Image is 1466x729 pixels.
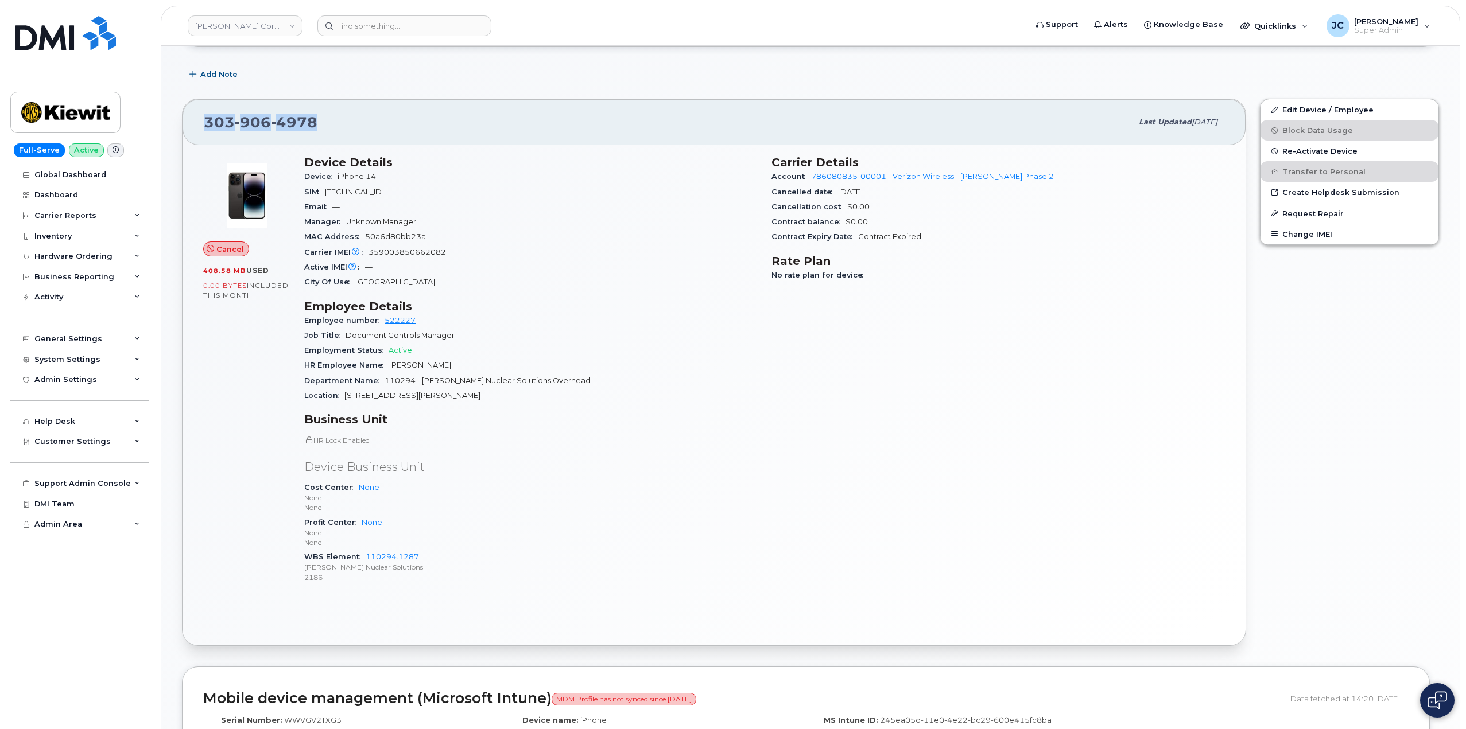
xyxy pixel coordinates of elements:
[385,316,416,325] a: 522227
[332,202,340,211] span: —
[369,248,446,256] span: 359003850662082
[1154,19,1223,30] span: Knowledge Base
[1261,203,1438,224] button: Request Repair
[304,248,369,256] span: Carrier IMEI
[235,114,271,131] span: 906
[1136,13,1231,36] a: Knowledge Base
[1232,14,1316,37] div: Quicklinks
[1192,118,1217,126] span: [DATE]
[304,346,389,354] span: Employment Status
[304,331,346,340] span: Job Title
[203,691,1282,707] h2: Mobile device management (Microsoft Intune)
[304,202,332,211] span: Email
[846,217,868,226] span: $0.00
[1261,99,1438,120] a: Edit Device / Employee
[1332,19,1344,33] span: JC
[304,502,758,512] p: None
[1261,120,1438,141] button: Block Data Usage
[355,278,435,286] span: [GEOGRAPHIC_DATA]
[1354,26,1418,35] span: Super Admin
[1282,147,1358,155] span: Re-Activate Device
[771,232,858,241] span: Contract Expiry Date
[212,161,281,230] img: image20231002-3703462-njx0qo.jpeg
[304,232,365,241] span: MAC Address
[1318,14,1438,37] div: Jene Cook
[304,562,758,572] p: [PERSON_NAME] Nuclear Solutions
[362,518,382,527] a: None
[1261,161,1438,182] button: Transfer to Personal
[216,244,244,255] span: Cancel
[304,391,344,400] span: Location
[771,217,846,226] span: Contract balance
[203,267,246,275] span: 408.58 MB
[771,271,869,279] span: No rate plan for device
[858,232,921,241] span: Contract Expired
[365,232,426,241] span: 50a6d80bb23a
[304,217,346,226] span: Manager
[366,552,419,561] a: 110294.1287
[304,263,365,271] span: Active IMEI
[880,715,1052,724] span: 245ea05d-11e0-4e22-bc29-600e415fc8ba
[1290,688,1409,709] div: Data fetched at 14:20 [DATE]
[346,217,416,226] span: Unknown Manager
[325,188,384,196] span: [TECHNICAL_ID]
[1086,13,1136,36] a: Alerts
[203,282,247,290] span: 0.00 Bytes
[304,278,355,286] span: City Of Use
[271,114,317,131] span: 4978
[389,346,412,354] span: Active
[304,299,758,313] h3: Employee Details
[182,64,247,85] button: Add Note
[771,254,1225,268] h3: Rate Plan
[552,693,696,705] span: MDM Profile has not synced since [DATE]
[221,715,282,726] label: Serial Number:
[1428,691,1447,709] img: Open chat
[304,483,359,492] span: Cost Center
[304,493,758,502] p: None
[1139,118,1192,126] span: Last updated
[1261,224,1438,244] button: Change IMEI
[359,483,379,492] a: None
[838,188,863,196] span: [DATE]
[824,715,878,726] label: MS Intune ID:
[304,537,758,547] p: None
[389,361,451,369] span: [PERSON_NAME]
[304,316,385,325] span: Employee number
[317,15,491,36] input: Find something...
[1261,182,1438,202] a: Create Helpdesk Submission
[1028,13,1086,36] a: Support
[771,202,847,211] span: Cancellation cost
[304,188,325,196] span: SIM
[338,172,376,181] span: iPhone 14
[246,266,269,275] span: used
[304,361,389,369] span: HR Employee Name
[304,155,758,169] h3: Device Details
[304,518,362,527] span: Profit Center
[188,15,302,36] a: Kiewit Corporation
[1046,19,1078,30] span: Support
[304,459,758,475] p: Device Business Unit
[771,155,1225,169] h3: Carrier Details
[304,435,758,445] p: HR Lock Enabled
[346,331,455,340] span: Document Controls Manager
[204,114,317,131] span: 303
[304,552,366,561] span: WBS Element
[304,528,758,537] p: None
[200,69,238,80] span: Add Note
[1254,21,1296,30] span: Quicklinks
[344,391,480,400] span: [STREET_ADDRESS][PERSON_NAME]
[847,202,870,211] span: $0.00
[304,172,338,181] span: Device
[284,715,342,724] span: WWVGV2TXG3
[365,263,373,271] span: —
[1354,17,1418,26] span: [PERSON_NAME]
[1104,19,1128,30] span: Alerts
[385,376,591,385] span: 110294 - [PERSON_NAME] Nuclear Solutions Overhead
[304,572,758,582] p: 2186
[522,715,579,726] label: Device name:
[771,188,838,196] span: Cancelled date
[1261,141,1438,161] button: Re-Activate Device
[580,715,607,724] span: iPhone
[304,412,758,426] h3: Business Unit
[811,172,1054,181] a: 786080835-00001 - Verizon Wireless - [PERSON_NAME] Phase 2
